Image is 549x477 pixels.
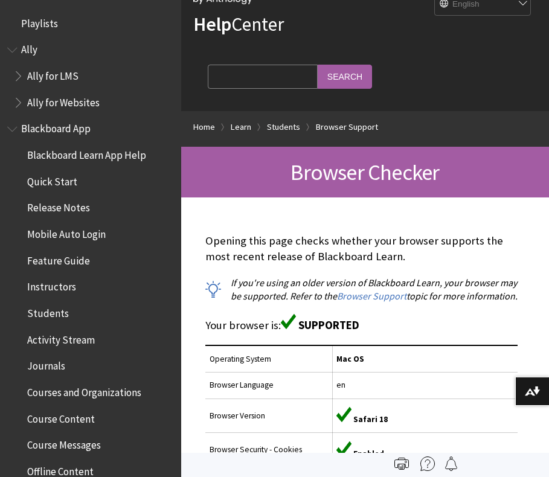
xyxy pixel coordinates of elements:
[205,314,525,333] p: Your browser is:
[21,40,37,56] span: Ally
[27,171,77,188] span: Quick Start
[420,456,435,471] img: More help
[193,12,284,36] a: HelpCenter
[27,198,90,214] span: Release Notes
[291,158,439,186] span: Browser Checker
[353,449,384,459] span: Enabled
[27,356,65,373] span: Journals
[336,441,352,456] img: Green supported icon
[27,382,141,399] span: Courses and Organizations
[27,145,146,161] span: Blackboard Learn App Help
[318,65,372,88] input: Search
[27,92,100,109] span: Ally for Websites
[231,120,251,135] a: Learn
[336,380,345,390] span: en
[21,119,91,135] span: Blackboard App
[353,414,388,424] span: Safari 18
[336,407,352,422] img: Green supported icon
[27,435,101,452] span: Course Messages
[337,290,406,303] a: Browser Support
[394,456,409,471] img: Print
[193,120,215,135] a: Home
[27,251,90,267] span: Feature Guide
[27,66,79,82] span: Ally for LMS
[205,233,525,264] p: Opening this page checks whether your browser supports the most recent release of Blackboard Learn.
[27,277,76,293] span: Instructors
[27,303,69,319] span: Students
[267,120,300,135] a: Students
[7,13,174,34] nav: Book outline for Playlists
[444,456,458,471] img: Follow this page
[27,224,106,240] span: Mobile Auto Login
[205,399,332,433] td: Browser Version
[205,276,525,303] p: If you're using an older version of Blackboard Learn, your browser may be supported. Refer to the...
[281,314,296,329] img: Green supported icon
[205,372,332,399] td: Browser Language
[298,318,359,332] span: SUPPORTED
[21,13,58,30] span: Playlists
[7,40,174,113] nav: Book outline for Anthology Ally Help
[193,12,231,36] strong: Help
[205,433,332,467] td: Browser Security - Cookies
[316,120,378,135] a: Browser Support
[205,345,332,372] td: Operating System
[336,354,364,364] span: Mac OS
[27,330,95,346] span: Activity Stream
[27,409,95,425] span: Course Content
